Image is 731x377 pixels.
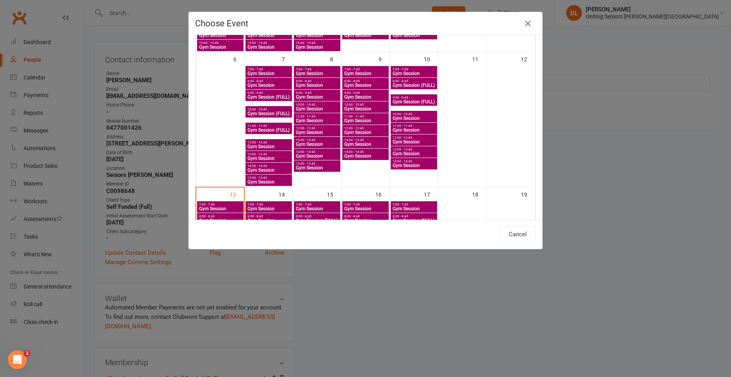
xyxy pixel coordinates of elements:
[344,150,387,154] span: 14:00 - 14:45
[392,160,436,163] span: 14:00 - 14:45
[247,144,290,149] span: Gym Session
[392,112,436,116] span: 10:00 - 10:45
[295,91,339,95] span: 9:00 - 9:45
[295,127,339,130] span: 12:00 - 12:45
[8,350,27,369] iframe: Intercom live chat
[344,127,387,130] span: 12:00 - 12:45
[521,188,535,200] div: 19
[392,116,436,121] span: Gym Session
[247,153,290,156] span: 13:00 - 13:45
[295,118,339,123] span: Gym Session
[295,115,339,118] span: 11:00 - 11:45
[247,124,290,128] span: 11:00 - 11:45
[247,156,290,161] span: Gym Session
[521,52,535,65] div: 12
[330,52,341,65] div: 8
[344,206,387,211] span: Gym Session
[247,79,290,83] span: 8:00 - 8:45
[295,162,339,166] span: 15:00 - 15:45
[344,138,387,142] span: 13:00 - 13:45
[424,52,438,65] div: 10
[424,188,438,200] div: 17
[392,151,436,156] span: Gym Session
[295,45,339,50] span: Gym Session
[233,52,244,65] div: 6
[378,52,389,65] div: 9
[247,68,290,71] span: 7:00 - 7:45
[295,83,339,88] span: Gym Session
[500,226,536,243] button: Cancel
[199,218,242,223] span: Gym Session
[279,188,293,200] div: 14
[247,180,290,184] span: Gym Session
[392,68,436,71] span: 7:00 - 7:45
[392,96,436,99] span: 9:00 - 9:45
[344,95,387,99] span: Gym Session
[199,41,242,45] span: 15:00 - 15:45
[247,41,290,45] span: 15:00 - 15:45
[199,206,242,211] span: Gym Session
[295,103,339,107] span: 10:00 - 10:45
[295,154,339,158] span: Gym Session
[247,108,290,111] span: 10:00 - 10:45
[392,140,436,144] span: Gym Session
[392,83,436,88] span: Gym Session (FULL)
[24,350,30,357] span: 1
[295,68,339,71] span: 7:00 - 7:45
[247,176,290,180] span: 15:00 - 15:45
[344,79,387,83] span: 8:00 - 8:45
[295,79,339,83] span: 8:00 - 8:45
[247,215,290,218] span: 8:00 - 8:45
[344,203,387,206] span: 7:00 - 7:45
[392,218,436,223] span: Gym Session (FULL)
[295,218,339,223] span: Gym Session (FULL)
[344,91,387,95] span: 9:00 - 9:45
[247,164,290,168] span: 14:00 - 14:45
[392,124,436,128] span: 11:00 - 11:45
[230,188,244,200] div: 13
[295,206,339,211] span: Gym Session
[392,163,436,168] span: Gym Session
[247,218,290,223] span: Gym Session
[199,33,242,38] span: Gym Session
[247,33,290,38] span: Gym Session
[344,68,387,71] span: 7:00 - 7:45
[295,130,339,135] span: Gym Session
[472,188,486,200] div: 18
[247,141,290,144] span: 12:00 - 12:45
[295,203,339,206] span: 7:00 - 7:45
[199,45,242,50] span: Gym Session
[295,150,339,154] span: 14:00 - 14:45
[195,18,536,28] h4: Choose Event
[392,33,436,38] span: Gym Session
[247,111,290,116] span: Gym Session (FULL)
[392,99,436,104] span: Gym Session (FULL)
[392,215,436,218] span: 8:00 - 8:45
[247,203,290,206] span: 7:00 - 7:45
[295,71,339,76] span: Gym Session
[295,107,339,111] span: Gym Session
[295,95,339,99] span: Gym Session
[344,215,387,218] span: 8:00 - 8:45
[247,71,290,76] span: Gym Session
[344,71,387,76] span: Gym Session
[327,188,341,200] div: 15
[247,91,290,95] span: 9:00 - 9:45
[392,128,436,132] span: Gym Session
[344,103,387,107] span: 10:00 - 10:45
[344,130,387,135] span: Gym Session
[295,138,339,142] span: 13:00 - 13:45
[344,154,387,158] span: Gym Session
[295,142,339,147] span: Gym Session
[344,118,387,123] span: Gym Session
[247,206,290,211] span: Gym Session
[392,136,436,140] span: 12:00 - 12:45
[392,203,436,206] span: 7:00 - 7:45
[247,128,290,132] span: Gym Session (FULL)
[344,218,387,223] span: Gym Session
[344,142,387,147] span: Gym Session
[247,83,290,88] span: Gym Session
[295,215,339,218] span: 8:00 - 8:45
[392,71,436,76] span: Gym Session
[199,203,242,206] span: 7:00 - 7:45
